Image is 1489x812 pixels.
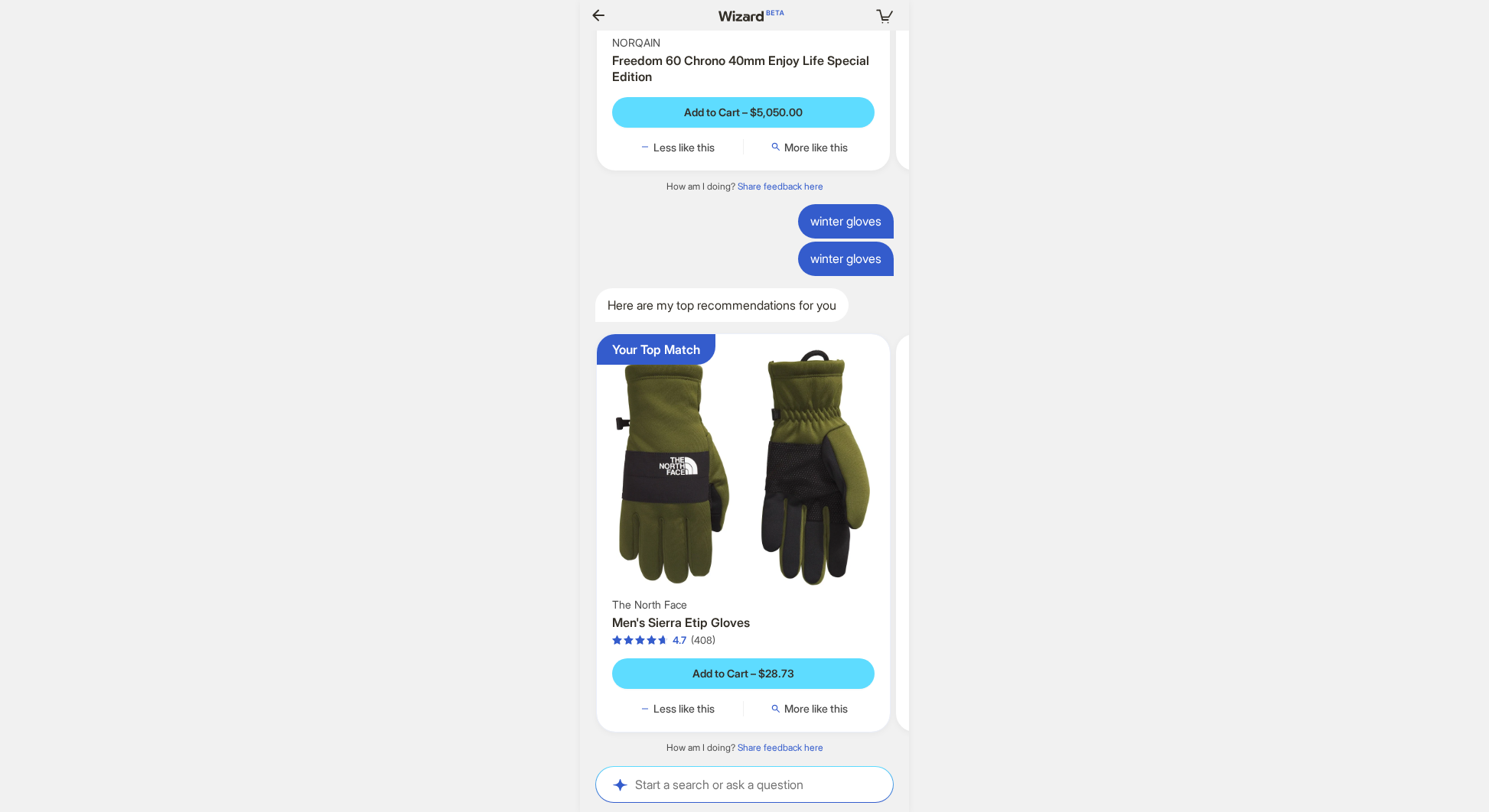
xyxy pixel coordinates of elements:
[603,340,884,594] img: Men's Sierra Etip Gloves
[692,667,794,680] span: Add to Cart – $28.73
[738,742,823,753] a: Share feedback here
[612,140,743,155] button: Less like this
[798,242,894,276] div: winter gloves
[612,598,687,612] span: The North Face
[653,141,715,154] span: Less like this
[612,615,875,631] h3: Men's Sierra Etip Gloves
[580,742,909,754] div: How am I doing?
[635,635,645,645] span: star
[744,701,875,716] button: More like this
[744,140,875,155] button: More like this
[684,106,803,119] span: Add to Cart – $5,050.00
[612,658,875,689] button: Add to Cart – $28.73
[691,634,715,647] div: (408)
[612,634,686,647] div: 4.7 out of 5 stars
[597,334,890,732] div: Your Top MatchMen's Sierra Etip GlovesThe North FaceMen's Sierra Etip Gloves4.7 out of 5 stars(40...
[673,634,686,647] div: 4.7
[624,635,634,645] span: star
[784,141,848,154] span: More like this
[738,180,823,192] a: Share feedback here
[658,635,668,645] span: star
[902,340,1183,578] img: Winter Gloves Insulated Water Resistant Touchscreen Great For Driving Cycling Skiing Camping Hiki...
[612,53,875,85] h3: Freedom 60 Chrono 40mm Enjoy Life Special Edition
[612,342,700,358] div: Your Top Match
[612,97,875,128] button: Add to Cart – $5,050.00
[612,36,660,50] span: NORQAIN
[612,635,622,645] span: star
[653,702,715,716] span: Less like this
[580,180,909,193] div: How am I doing?
[612,701,743,716] button: Less like this
[597,334,715,365] button: Your Top Match
[784,702,848,716] span: More like this
[798,204,894,239] div: winter gloves
[595,288,849,323] div: Here are my top recommendations for you
[647,635,657,645] span: star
